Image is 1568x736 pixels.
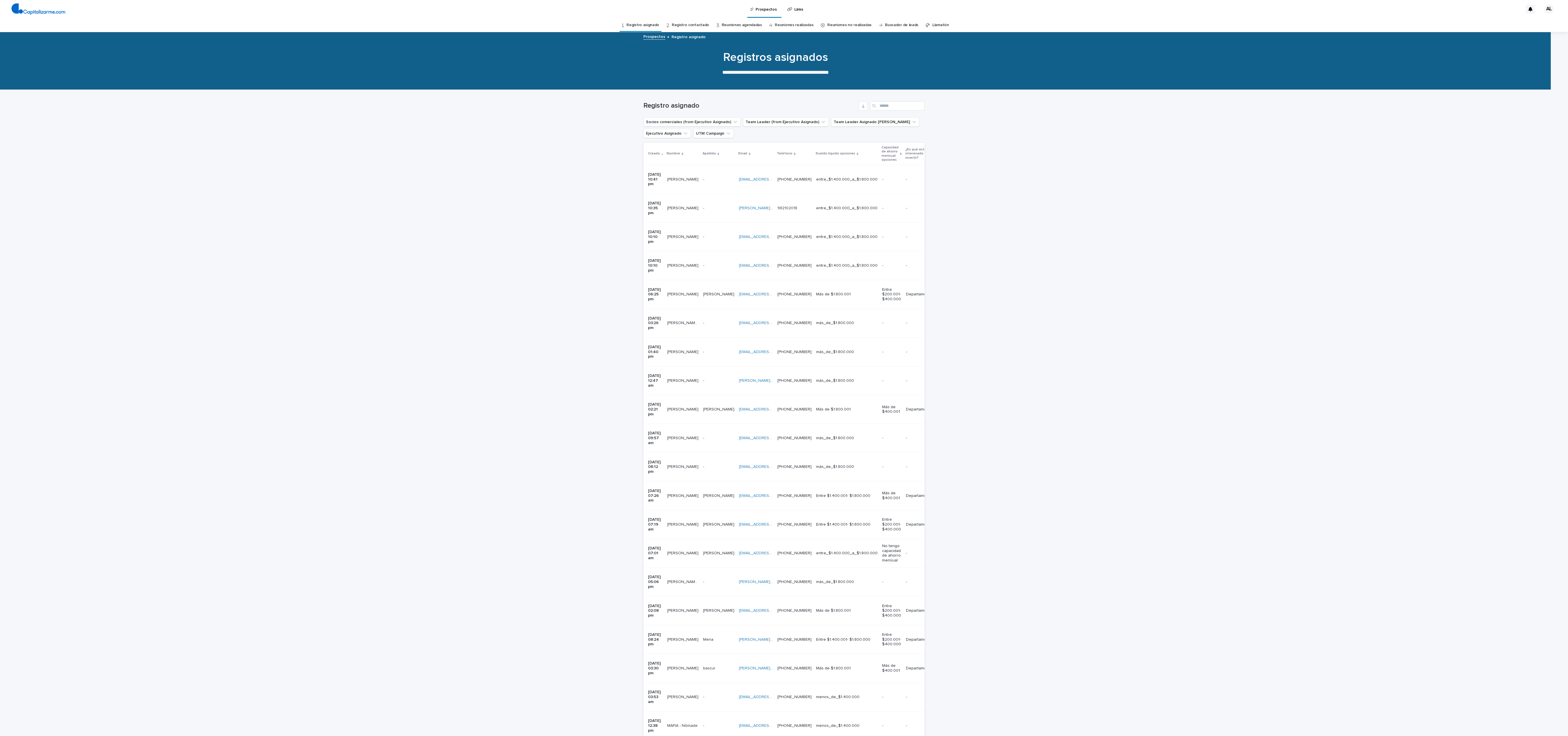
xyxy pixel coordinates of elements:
[667,607,700,613] p: [PERSON_NAME]
[816,407,878,412] p: Más de $1.800.001
[739,609,804,613] a: [EMAIL_ADDRESS][DOMAIN_NAME]
[905,146,932,161] p: ¿En qué estás interesado invertir?
[648,517,663,532] p: [DATE] 07:19 am
[648,345,663,359] p: [DATE] 01:40 pm
[703,435,705,441] p: -
[703,377,705,383] p: -
[816,235,878,239] p: entre_$1.400.000_a_$1.800.000
[643,251,1242,280] tr: [DATE] 10:10 pm[PERSON_NAME][PERSON_NAME] -- [EMAIL_ADDRESS][DOMAIN_NAME] [PHONE_NUMBER] entre_$1...
[882,517,901,532] p: Entre $200.001- $400.000
[643,194,1242,222] tr: [DATE] 10:35 pm[PERSON_NAME][PERSON_NAME] -- [PERSON_NAME][EMAIL_ADDRESS][PERSON_NAME][DOMAIN_NAM...
[882,144,899,163] p: Capacidad de ahorro mensual opciones
[643,510,1242,539] tr: [DATE] 07:19 am[PERSON_NAME][PERSON_NAME] [PERSON_NAME][PERSON_NAME] [EMAIL_ADDRESS][DOMAIN_NAME]...
[667,262,700,268] p: Cesar Rodríguez castro
[739,264,804,268] a: [EMAIL_ADDRESS][DOMAIN_NAME]
[777,609,812,613] a: [PHONE_NUMBER]
[906,723,935,728] p: -
[703,406,736,412] p: [PERSON_NAME]
[667,463,700,469] p: Gonzalo Gysling
[643,568,1242,596] tr: [DATE] 05:06 pm[PERSON_NAME] [PERSON_NAME][PERSON_NAME] [PERSON_NAME] -- [PERSON_NAME][EMAIL_ADDR...
[635,51,916,64] h1: Registros asignados
[643,222,1242,251] tr: [DATE] 10:10 pm[PERSON_NAME][PERSON_NAME] -- [EMAIL_ADDRESS][DOMAIN_NAME] [PHONE_NUMBER] entre_$1...
[703,262,705,268] p: -
[882,464,901,469] p: -
[816,321,878,326] p: más_de_$1.800.000
[648,489,663,503] p: [DATE] 07:26 am
[648,316,663,330] p: [DATE] 03:26 pm
[882,491,901,501] p: Más de $400.001
[777,494,812,498] a: [PHONE_NUMBER]
[643,481,1242,510] tr: [DATE] 07:26 am[PERSON_NAME][PERSON_NAME] [PERSON_NAME][PERSON_NAME] [EMAIL_ADDRESS][DOMAIN_NAME]...
[816,637,878,642] p: Entre $1.400.001- $1.800.000
[667,665,700,671] p: [PERSON_NAME]
[816,723,878,728] p: menos_de_$1.400.000
[667,406,700,412] p: [PERSON_NAME]
[906,608,935,613] p: Departamentos
[738,150,747,157] p: Email
[882,350,901,355] p: -
[906,235,935,239] p: -
[882,263,901,268] p: -
[777,350,812,354] a: [PHONE_NUMBER]
[643,33,665,40] a: Prospectos
[739,235,804,239] a: [EMAIL_ADDRESS][DOMAIN_NAME]
[816,263,878,268] p: entre_$1.400.000_a_$1.800.000
[882,436,901,441] p: -
[703,607,736,613] p: [PERSON_NAME]
[882,378,901,383] p: -
[739,522,804,526] a: [EMAIL_ADDRESS][DOMAIN_NAME]
[703,463,705,469] p: -
[643,280,1242,309] tr: [DATE] 06:25 pm[PERSON_NAME][PERSON_NAME] [PERSON_NAME][PERSON_NAME] [EMAIL_ADDRESS][DOMAIN_NAME]...
[648,546,663,560] p: [DATE] 07:01 am
[648,661,663,675] p: [DATE] 03:30 pm
[667,636,700,642] p: [PERSON_NAME]
[906,695,935,700] p: -
[777,465,812,469] a: [PHONE_NUMBER]
[777,292,812,296] a: [PHONE_NUMBER]
[643,625,1242,654] tr: [DATE] 08:24 pm[PERSON_NAME][PERSON_NAME] MenaMena [PERSON_NAME][EMAIL_ADDRESS][PERSON_NAME][PERS...
[667,578,700,584] p: Andres Alejandro Susperreguy Uribe
[739,206,866,210] a: [PERSON_NAME][EMAIL_ADDRESS][PERSON_NAME][DOMAIN_NAME]
[739,177,804,181] a: [EMAIL_ADDRESS][DOMAIN_NAME]
[703,550,736,556] p: [PERSON_NAME]
[739,580,866,584] a: [PERSON_NAME][EMAIL_ADDRESS][PERSON_NAME][DOMAIN_NAME]
[667,233,700,239] p: Pablo Valdivia Ramires
[703,492,736,498] p: [PERSON_NAME]
[870,101,925,111] input: Search
[648,575,663,589] p: [DATE] 05:06 pm
[643,424,1242,453] tr: [DATE] 09:57 am[PERSON_NAME][PERSON_NAME] -- [EMAIL_ADDRESS][DOMAIN_NAME] [PHONE_NUMBER] más_de_$...
[648,201,663,215] p: [DATE] 10:35 pm
[932,18,949,32] a: Llamatón
[777,321,812,325] a: [PHONE_NUMBER]
[816,436,878,441] p: más_de_$1.800.000
[667,319,700,326] p: Sandra Ortiz Ojeda
[1544,5,1554,14] div: AL
[906,321,935,326] p: -
[739,695,804,699] a: [EMAIL_ADDRESS][DOMAIN_NAME]
[906,637,935,642] p: Departamentos
[703,233,705,239] p: -
[816,522,878,527] p: Entre $1.400.001- $1.800.000
[643,102,856,110] h1: Registro asignado
[775,18,813,32] a: Reuniones realizadas
[906,407,935,412] p: Departamentos
[648,431,663,445] p: [DATE] 09:57 am
[703,150,716,157] p: Apellido
[882,177,901,182] p: -
[816,378,878,383] p: más_de_$1.800.000
[777,177,812,181] a: [PHONE_NUMBER]
[882,235,901,239] p: -
[703,636,715,642] p: Mena
[648,287,663,302] p: [DATE] 06:25 pm
[739,436,804,440] a: [EMAIL_ADDRESS][DOMAIN_NAME]
[743,117,829,127] button: Team Leader (from Ejecutivo Asignado)
[648,373,663,388] p: [DATE] 12:47 am
[11,3,65,15] img: 4arMvv9wSvmHTHbXwTim
[816,177,878,182] p: entre_$1.400.000_a_$1.800.000
[777,522,812,526] a: [PHONE_NUMBER]
[777,666,812,670] a: [PHONE_NUMBER]
[777,206,797,210] a: 982102018
[906,378,935,383] p: -
[906,206,935,211] p: -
